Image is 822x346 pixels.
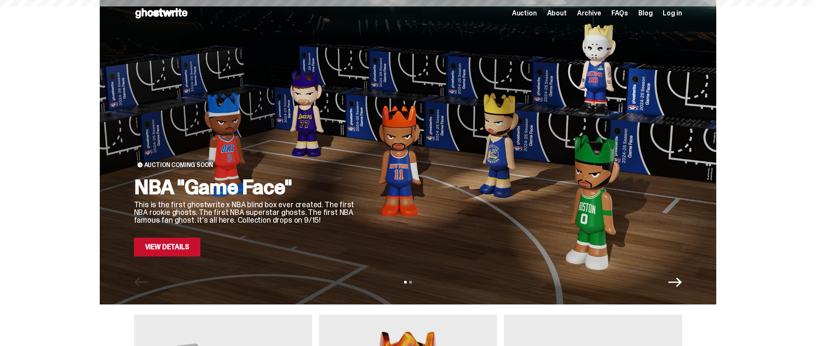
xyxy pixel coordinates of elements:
[512,10,537,17] a: Auction
[663,10,682,17] a: Log in
[611,10,628,17] a: FAQs
[134,238,200,257] a: View Details
[638,10,652,17] a: Blog
[547,10,567,17] a: About
[577,10,601,17] a: Archive
[134,177,357,197] h2: NBA "Game Face"
[409,281,412,283] button: View slide 2
[404,281,407,283] button: View slide 1
[134,201,357,224] p: This is the first ghostwrite x NBA blind box ever created. The first NBA rookie ghosts. The first...
[668,275,682,289] button: Next
[144,161,213,168] span: Auction Coming Soon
